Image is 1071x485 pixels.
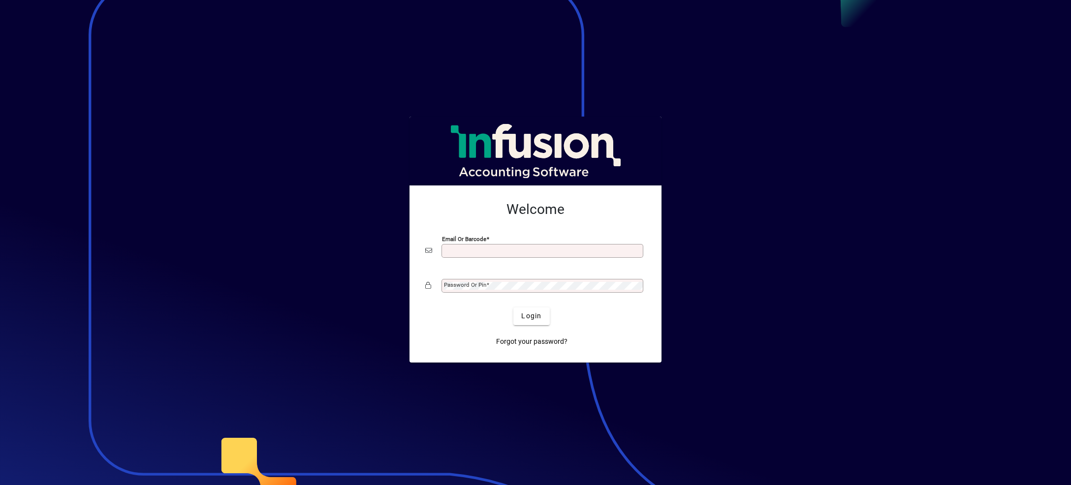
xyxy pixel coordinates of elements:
[521,311,541,321] span: Login
[425,201,646,218] h2: Welcome
[492,333,571,351] a: Forgot your password?
[444,281,486,288] mat-label: Password or Pin
[496,336,567,347] span: Forgot your password?
[513,307,549,325] button: Login
[442,235,486,242] mat-label: Email or Barcode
